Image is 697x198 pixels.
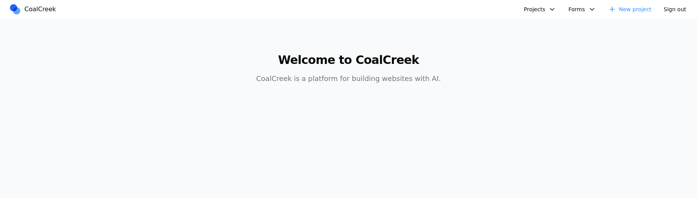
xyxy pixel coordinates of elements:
button: Sign out [659,3,691,15]
p: CoalCreek is a platform for building websites with AI. [200,73,497,84]
button: Forms [564,3,601,15]
a: New project [604,3,656,15]
h1: Welcome to CoalCreek [200,53,497,67]
a: CoalCreek [9,3,59,15]
button: Projects [519,3,561,15]
span: CoalCreek [24,5,56,14]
